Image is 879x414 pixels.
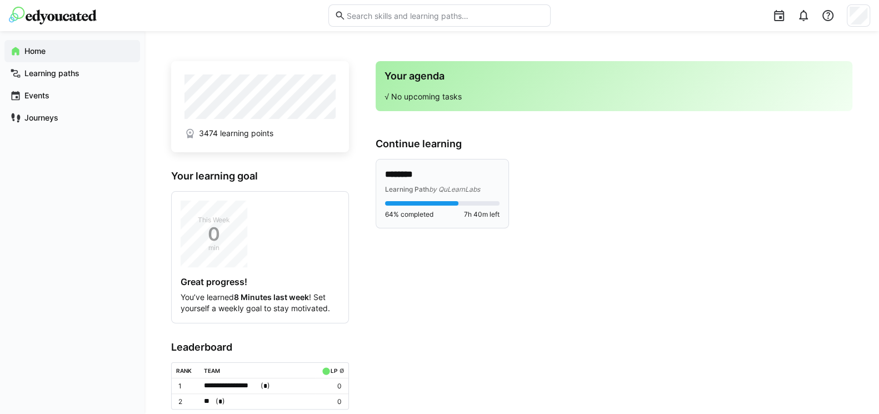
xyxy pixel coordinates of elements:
[178,382,195,391] p: 1
[199,128,273,139] span: 3474 learning points
[171,341,349,353] h3: Leaderboard
[331,367,337,374] div: LP
[204,367,220,374] div: Team
[171,170,349,182] h3: Your learning goal
[261,380,270,392] span: ( )
[384,70,843,82] h3: Your agenda
[385,185,429,193] span: Learning Path
[181,276,339,287] h4: Great progress!
[319,382,342,391] p: 0
[339,365,344,375] a: ø
[346,11,545,21] input: Search skills and learning paths…
[464,210,500,219] span: 7h 40m left
[216,396,225,407] span: ( )
[376,138,852,150] h3: Continue learning
[181,292,339,314] p: You’ve learned ! Set yourself a weekly goal to stay motivated.
[429,185,480,193] span: by QuLearnLabs
[319,397,342,406] p: 0
[234,292,309,302] strong: 8 Minutes last week
[385,210,433,219] span: 64% completed
[176,367,192,374] div: Rank
[178,397,195,406] p: 2
[384,91,843,102] p: √ No upcoming tasks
